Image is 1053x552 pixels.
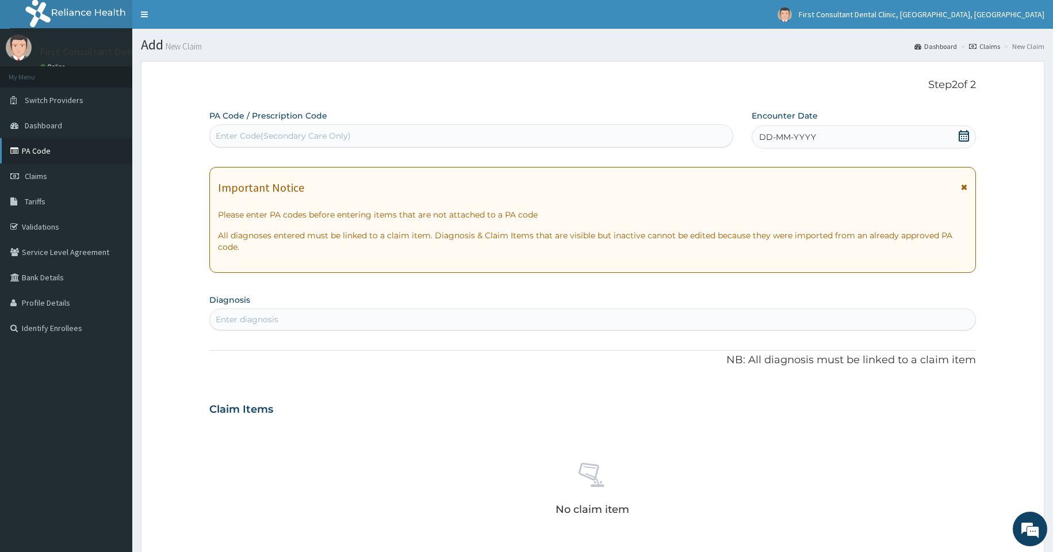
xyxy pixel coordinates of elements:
div: Enter Code(Secondary Care Only) [216,130,351,142]
label: PA Code / Prescription Code [209,110,327,121]
span: Dashboard [25,120,62,131]
h1: Important Notice [218,181,304,194]
p: All diagnoses entered must be linked to a claim item. Diagnosis & Claim Items that are visible bu... [218,230,968,253]
span: First Consultant Dental Clinic, [GEOGRAPHIC_DATA], [GEOGRAPHIC_DATA] [799,9,1044,20]
label: Encounter Date [752,110,818,121]
span: DD-MM-YYYY [759,131,816,143]
img: d_794563401_company_1708531726252_794563401 [21,58,47,86]
img: User Image [6,35,32,60]
label: Diagnosis [209,294,250,306]
li: New Claim [1001,41,1044,51]
a: Online [40,63,68,71]
span: Switch Providers [25,95,83,105]
p: First Consultant Dental Clinic, [GEOGRAPHIC_DATA], [GEOGRAPHIC_DATA] [40,47,372,57]
p: Please enter PA codes before entering items that are not attached to a PA code [218,209,968,220]
div: Enter diagnosis [216,314,278,325]
p: Step 2 of 2 [209,79,977,92]
a: Claims [969,41,1000,51]
a: Dashboard [914,41,957,51]
div: Minimize live chat window [189,6,216,33]
textarea: Type your message and hit 'Enter' [6,314,219,355]
h1: Add [141,37,1044,52]
span: Claims [25,171,47,181]
img: User Image [778,7,792,22]
p: No claim item [556,504,629,515]
span: We're online! [67,145,159,261]
h3: Claim Items [209,403,273,416]
p: NB: All diagnosis must be linked to a claim item [209,353,977,368]
span: Tariffs [25,196,45,207]
div: Chat with us now [60,64,193,79]
small: New Claim [163,42,202,51]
